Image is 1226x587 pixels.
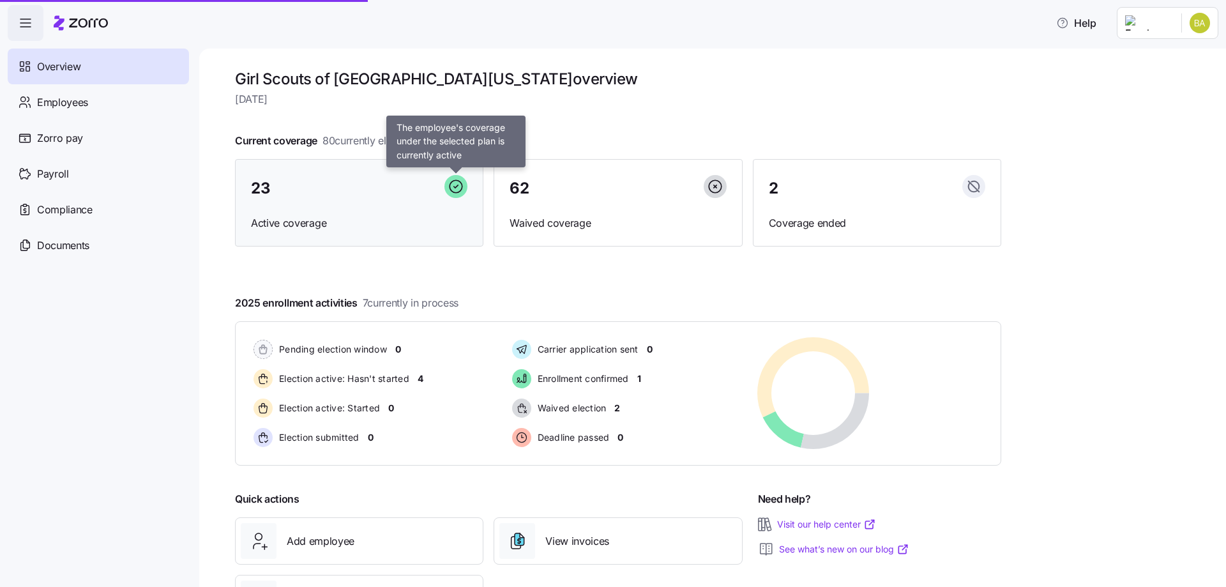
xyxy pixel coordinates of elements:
[510,181,529,196] span: 62
[275,431,359,444] span: Election submitted
[395,343,401,356] span: 0
[779,543,909,556] a: See what’s new on our blog
[235,69,1001,89] h1: Girl Scouts of [GEOGRAPHIC_DATA][US_STATE] overview
[617,431,623,444] span: 0
[235,133,411,149] span: Current coverage
[510,215,726,231] span: Waived coverage
[8,49,189,84] a: Overview
[614,402,620,415] span: 2
[418,372,423,385] span: 4
[1046,10,1107,36] button: Help
[534,402,607,415] span: Waived election
[235,91,1001,107] span: [DATE]
[251,181,270,196] span: 23
[37,59,80,75] span: Overview
[1190,13,1210,33] img: 6f46b9ca218b826edd2847f3ac42d6a8
[769,215,985,231] span: Coverage ended
[1056,15,1096,31] span: Help
[368,431,374,444] span: 0
[534,431,610,444] span: Deadline passed
[287,533,354,549] span: Add employee
[534,343,639,356] span: Carrier application sent
[322,133,411,149] span: 80 currently eligible
[534,372,629,385] span: Enrollment confirmed
[647,343,653,356] span: 0
[8,227,189,263] a: Documents
[8,156,189,192] a: Payroll
[769,181,778,196] span: 2
[637,372,641,385] span: 1
[758,491,811,507] span: Need help?
[275,402,380,415] span: Election active: Started
[8,84,189,120] a: Employees
[37,202,93,218] span: Compliance
[275,372,409,385] span: Election active: Hasn't started
[37,238,89,254] span: Documents
[37,166,69,182] span: Payroll
[235,295,458,311] span: 2025 enrollment activities
[37,95,88,111] span: Employees
[251,215,467,231] span: Active coverage
[8,120,189,156] a: Zorro pay
[545,533,609,549] span: View invoices
[37,130,83,146] span: Zorro pay
[8,192,189,227] a: Compliance
[777,518,876,531] a: Visit our help center
[363,295,458,311] span: 7 currently in process
[275,343,387,356] span: Pending election window
[1125,15,1171,31] img: Employer logo
[235,491,299,507] span: Quick actions
[388,402,394,415] span: 0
